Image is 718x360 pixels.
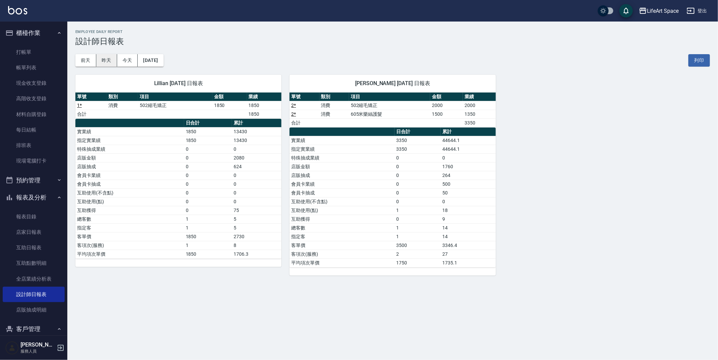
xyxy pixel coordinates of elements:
[184,136,232,145] td: 1850
[289,162,395,171] td: 店販金額
[3,44,65,60] a: 打帳單
[441,258,495,267] td: 1735.1
[3,75,65,91] a: 現金收支登錄
[232,171,281,180] td: 0
[441,145,495,153] td: 44644.1
[319,101,349,110] td: 消費
[212,93,247,101] th: 金額
[319,93,349,101] th: 類別
[184,162,232,171] td: 0
[3,122,65,138] a: 每日結帳
[138,54,163,67] button: [DATE]
[289,258,395,267] td: 平均項次單價
[395,215,441,223] td: 0
[430,93,463,101] th: 金額
[430,101,463,110] td: 2000
[289,128,495,267] table: a dense table
[395,250,441,258] td: 2
[441,215,495,223] td: 9
[75,145,184,153] td: 特殊抽成業績
[96,54,117,67] button: 昨天
[232,162,281,171] td: 624
[395,232,441,241] td: 1
[349,101,430,110] td: 502縮毛矯正
[441,188,495,197] td: 50
[21,341,55,348] h5: [PERSON_NAME]
[184,215,232,223] td: 1
[349,110,430,118] td: 605米樂絲護髮
[289,241,395,250] td: 客單價
[184,119,232,128] th: 日合計
[75,93,281,119] table: a dense table
[75,93,107,101] th: 單號
[395,145,441,153] td: 3350
[647,7,679,15] div: LifeArt Space
[463,110,495,118] td: 1350
[232,215,281,223] td: 5
[75,54,96,67] button: 前天
[5,341,19,355] img: Person
[232,188,281,197] td: 0
[3,60,65,75] a: 帳單列表
[75,197,184,206] td: 互助使用(點)
[441,206,495,215] td: 18
[232,232,281,241] td: 2730
[395,258,441,267] td: 1750
[319,110,349,118] td: 消費
[395,128,441,136] th: 日合計
[441,162,495,171] td: 1760
[232,223,281,232] td: 5
[138,101,212,110] td: 502縮毛矯正
[289,93,319,101] th: 單號
[184,180,232,188] td: 0
[688,54,710,67] button: 列印
[289,118,319,127] td: 合計
[619,4,633,17] button: save
[184,232,232,241] td: 1850
[75,171,184,180] td: 會員卡業績
[441,171,495,180] td: 264
[247,110,282,118] td: 1850
[75,206,184,215] td: 互助獲得
[298,80,487,87] span: [PERSON_NAME] [DATE] 日報表
[184,171,232,180] td: 0
[75,241,184,250] td: 客項次(服務)
[289,223,395,232] td: 總客數
[395,136,441,145] td: 3350
[75,119,281,259] table: a dense table
[289,153,395,162] td: 特殊抽成業績
[289,171,395,180] td: 店販抽成
[184,153,232,162] td: 0
[441,136,495,145] td: 44644.1
[3,271,65,287] a: 全店業績分析表
[684,5,710,17] button: 登出
[3,138,65,153] a: 排班表
[289,136,395,145] td: 實業績
[184,241,232,250] td: 1
[395,188,441,197] td: 0
[3,240,65,255] a: 互助日報表
[463,101,495,110] td: 2000
[107,93,138,101] th: 類別
[75,127,184,136] td: 實業績
[184,145,232,153] td: 0
[117,54,138,67] button: 今天
[3,209,65,224] a: 報表目錄
[21,348,55,354] p: 服務人員
[75,232,184,241] td: 客單價
[75,30,710,34] h2: Employee Daily Report
[184,206,232,215] td: 0
[441,153,495,162] td: 0
[75,188,184,197] td: 互助使用(不含點)
[75,250,184,258] td: 平均項次單價
[184,197,232,206] td: 0
[441,250,495,258] td: 27
[289,232,395,241] td: 指定客
[3,255,65,271] a: 互助點數明細
[184,188,232,197] td: 0
[395,153,441,162] td: 0
[232,153,281,162] td: 2080
[441,197,495,206] td: 0
[75,110,107,118] td: 合計
[289,206,395,215] td: 互助使用(點)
